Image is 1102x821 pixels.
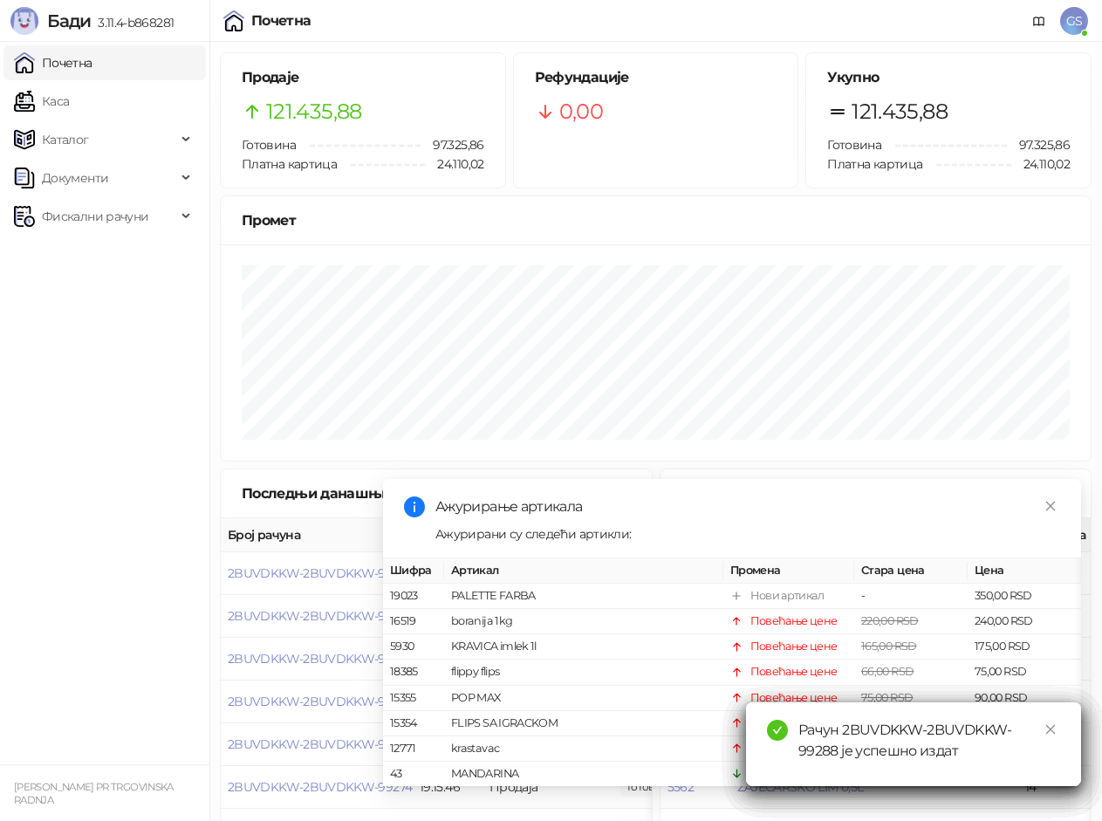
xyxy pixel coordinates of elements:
[1011,154,1070,174] span: 24.110,02
[383,609,444,634] td: 16519
[383,634,444,660] td: 5930
[968,634,1081,660] td: 175,00 RSD
[444,711,723,736] td: FLIPS SA IGRACKOM
[854,558,968,584] th: Стара цена
[827,137,881,153] span: Готовина
[435,496,1060,517] div: Ажурирање артикала
[861,640,917,653] span: 165,00 RSD
[861,691,913,704] span: 75,00 RSD
[228,608,413,624] button: 2BUVDKKW-2BUVDKKW-99278
[444,686,723,711] td: POP MAX
[383,660,444,685] td: 18385
[1044,500,1057,512] span: close
[425,154,483,174] span: 24.110,02
[14,84,69,119] a: Каса
[1044,723,1057,735] span: close
[228,651,412,667] button: 2BUVDKKW-2BUVDKKW-99277
[827,156,922,172] span: Платна картица
[968,558,1081,584] th: Цена
[383,711,444,736] td: 15354
[750,587,824,605] div: Нови артикал
[383,736,444,762] td: 12771
[242,137,296,153] span: Готовина
[559,95,603,128] span: 0,00
[1007,135,1070,154] span: 97.325,86
[444,558,723,584] th: Артикал
[444,634,723,660] td: KRAVICA imlek 1l
[827,67,1070,88] h5: Укупно
[535,67,777,88] h5: Рефундације
[854,584,968,609] td: -
[228,736,412,752] button: 2BUVDKKW-2BUVDKKW-99275
[968,686,1081,711] td: 90,00 RSD
[383,558,444,584] th: Шифра
[91,15,174,31] span: 3.11.4-b868281
[723,558,854,584] th: Промена
[47,10,91,31] span: Бади
[228,694,413,709] button: 2BUVDKKW-2BUVDKKW-99276
[750,638,838,655] div: Повећање цене
[221,518,413,552] th: Број рачуна
[968,584,1081,609] td: 350,00 RSD
[1060,7,1088,35] span: GS
[1041,496,1060,516] a: Close
[10,7,38,35] img: Logo
[242,156,337,172] span: Платна картица
[750,612,838,630] div: Повећање цене
[251,14,311,28] div: Почетна
[383,584,444,609] td: 19023
[1041,720,1060,739] a: Close
[228,779,412,795] button: 2BUVDKKW-2BUVDKKW-99274
[242,482,473,504] div: Последњи данашњи рачуни
[767,720,788,741] span: check-circle
[42,161,108,195] span: Документи
[435,524,1060,544] div: Ажурирани су следећи артикли:
[444,736,723,762] td: krastavac
[968,609,1081,634] td: 240,00 RSD
[242,209,1070,231] div: Промет
[750,663,838,681] div: Повећање цене
[852,95,948,128] span: 121.435,88
[444,584,723,609] td: PALETTE FARBA
[798,720,1060,762] div: Рачун 2BUVDKKW-2BUVDKKW-99288 је успешно издат
[228,565,413,581] button: 2BUVDKKW-2BUVDKKW-99279
[421,135,483,154] span: 97.325,86
[968,660,1081,685] td: 75,00 RSD
[383,762,444,787] td: 43
[1025,7,1053,35] a: Документација
[266,95,362,128] span: 121.435,88
[42,122,89,157] span: Каталог
[42,199,148,234] span: Фискални рачуни
[861,614,919,627] span: 220,00 RSD
[14,45,92,80] a: Почетна
[861,665,914,678] span: 66,00 RSD
[750,689,838,707] div: Повећање цене
[444,762,723,787] td: MANDARINA
[444,660,723,685] td: flippy flips
[383,686,444,711] td: 15355
[404,496,425,517] span: info-circle
[242,67,484,88] h5: Продаје
[14,781,174,806] small: [PERSON_NAME] PR TRGOVINSKA RADNJA
[444,609,723,634] td: boranija 1kg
